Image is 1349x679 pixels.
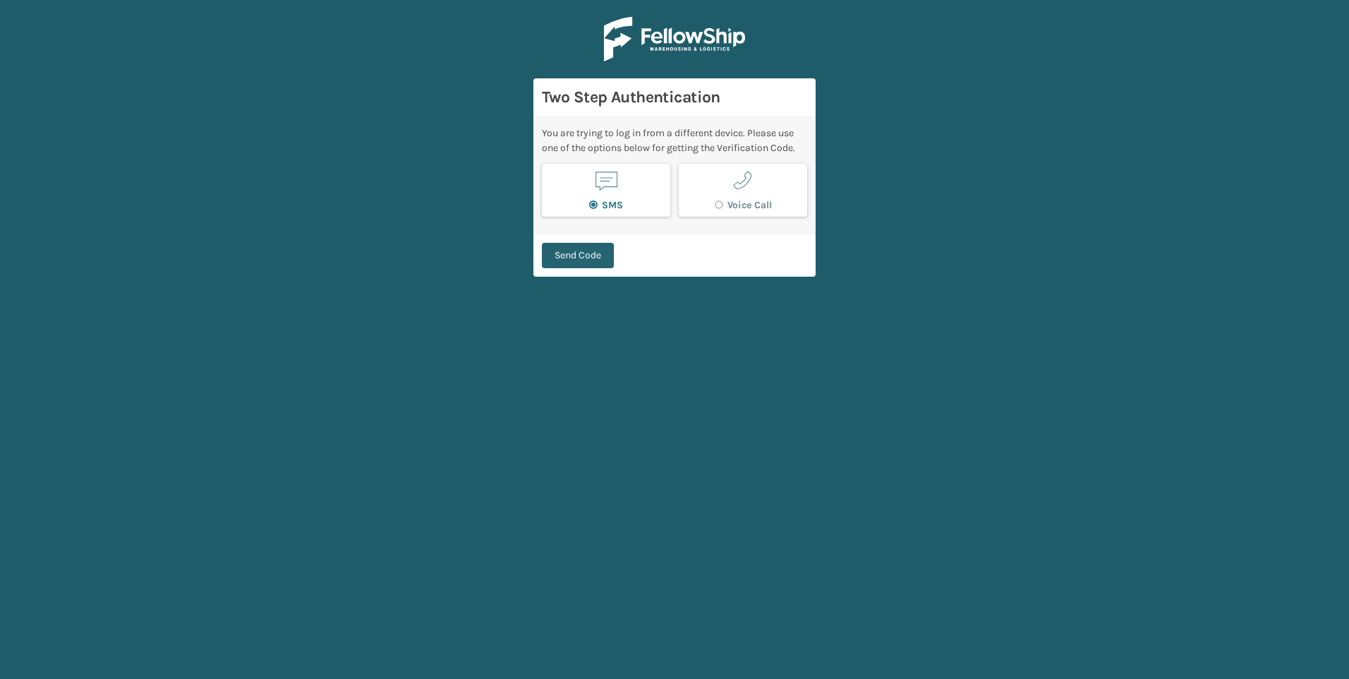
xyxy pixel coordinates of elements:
div: You are trying to log in from a different device. Please use one of the options below for getting... [542,126,807,155]
label: SMS [589,199,623,211]
img: Logo [604,17,745,61]
h3: Two Step Authentication [542,87,807,108]
button: Send Code [542,243,614,268]
label: Voice Call [715,199,772,211]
